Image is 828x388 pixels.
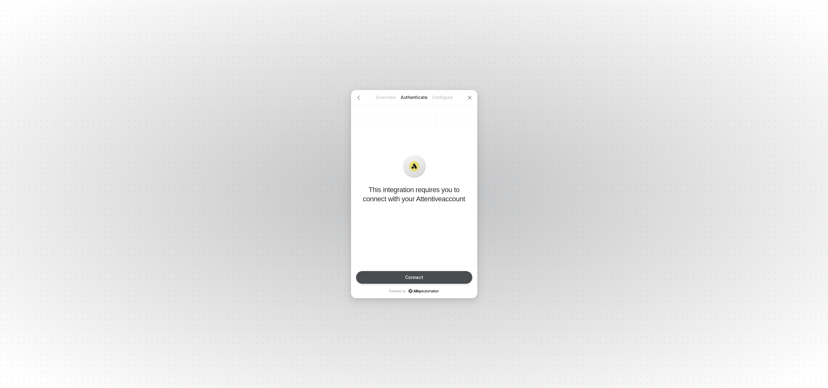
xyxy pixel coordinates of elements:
div: Connect [405,275,423,280]
img: icon [409,161,419,171]
span: icon-arrow-left [356,95,361,100]
button: Connect [356,271,472,284]
p: Powered by [389,289,439,293]
p: Authenticate [400,94,428,100]
p: Configure [428,94,457,100]
p: This integration requires you to connect with your Attentive account [361,185,467,203]
span: icon-close [467,95,472,100]
p: Overview [372,94,400,100]
a: icon-success [408,289,439,293]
